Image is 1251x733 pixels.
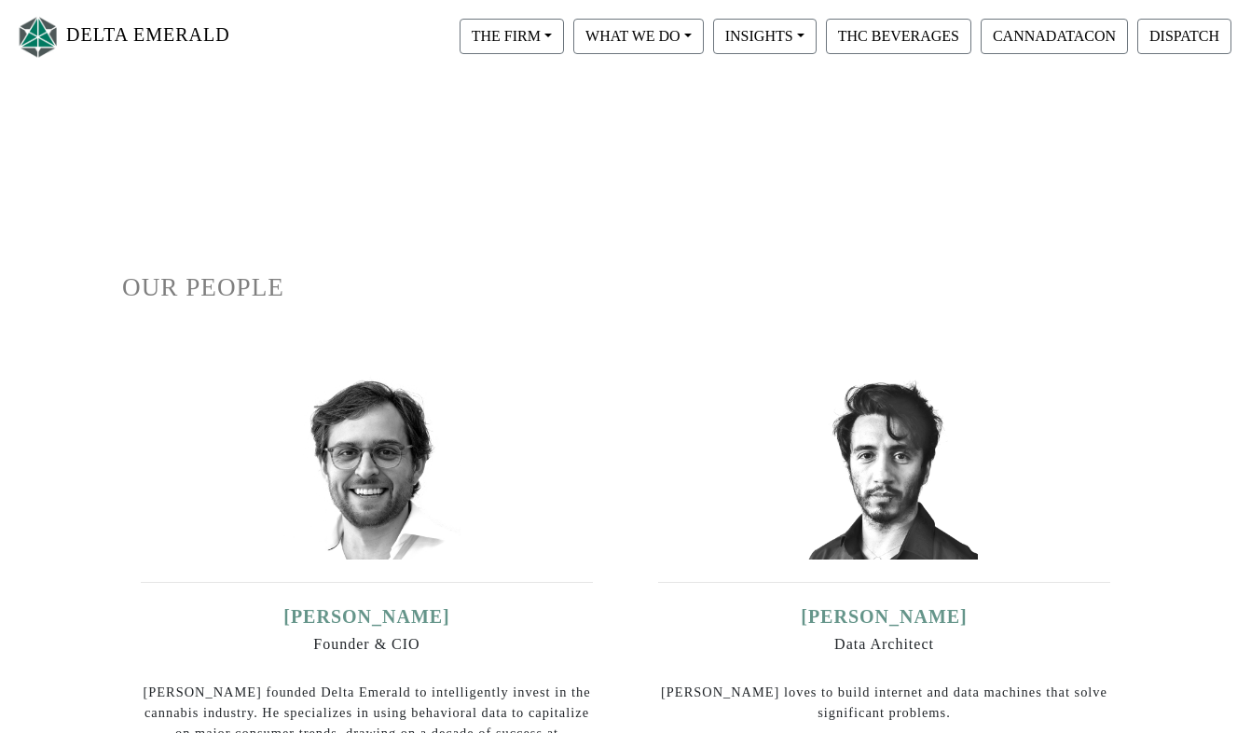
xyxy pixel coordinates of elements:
[791,373,978,560] img: david
[274,373,461,560] img: ian
[826,19,971,54] button: THC BEVERAGES
[15,12,62,62] img: Logo
[658,683,1110,723] p: [PERSON_NAME] loves to build internet and data machines that solve significant problems.
[141,635,593,653] h6: Founder & CIO
[713,19,817,54] button: INSIGHTS
[1133,27,1236,43] a: DISPATCH
[122,272,1129,303] h1: OUR PEOPLE
[658,635,1110,653] h6: Data Architect
[801,606,968,627] a: [PERSON_NAME]
[976,27,1133,43] a: CANNADATACON
[1137,19,1231,54] button: DISPATCH
[283,606,450,627] a: [PERSON_NAME]
[821,27,976,43] a: THC BEVERAGES
[981,19,1128,54] button: CANNADATACON
[573,19,704,54] button: WHAT WE DO
[15,7,230,66] a: DELTA EMERALD
[460,19,564,54] button: THE FIRM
